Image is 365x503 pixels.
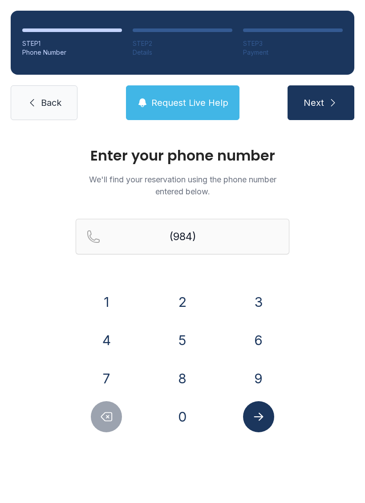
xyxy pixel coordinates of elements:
h1: Enter your phone number [76,149,289,163]
button: Submit lookup form [243,401,274,432]
button: 2 [167,286,198,318]
button: Delete number [91,401,122,432]
button: 8 [167,363,198,394]
span: Next [304,97,324,109]
div: STEP 3 [243,39,343,48]
button: 0 [167,401,198,432]
button: 7 [91,363,122,394]
div: Payment [243,48,343,57]
span: Request Live Help [151,97,228,109]
button: 6 [243,325,274,356]
span: Back [41,97,61,109]
input: Reservation phone number [76,219,289,254]
div: STEP 2 [133,39,232,48]
button: 5 [167,325,198,356]
button: 3 [243,286,274,318]
p: We'll find your reservation using the phone number entered below. [76,173,289,197]
div: Phone Number [22,48,122,57]
div: Details [133,48,232,57]
div: STEP 1 [22,39,122,48]
button: 4 [91,325,122,356]
button: 1 [91,286,122,318]
button: 9 [243,363,274,394]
